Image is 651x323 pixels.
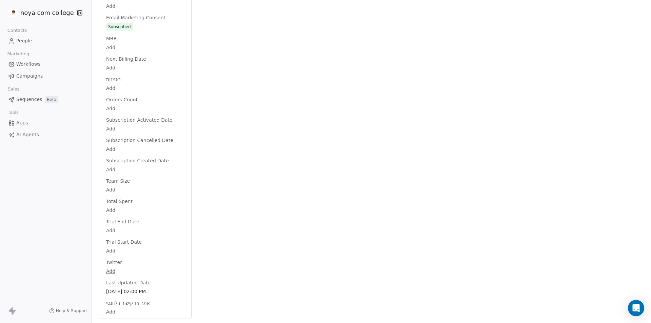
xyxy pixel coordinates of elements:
span: Add [106,268,185,275]
span: Marketing [4,49,32,59]
span: Twitter [105,259,123,266]
span: Trial End Date [105,218,141,225]
span: Contacts [4,25,30,36]
span: Subscription Created Date [105,157,170,164]
img: %C3%97%C2%9C%C3%97%C2%95%C3%97%C2%92%C3%97%C2%95%20%C3%97%C2%9E%C3%97%C2%9B%C3%97%C2%9C%C3%97%C2%... [9,9,18,17]
a: People [5,35,86,46]
span: Add [106,125,185,132]
button: noya com college [8,7,72,19]
span: Add [106,85,185,92]
span: Tools [5,107,21,118]
a: Help & Support [49,308,87,314]
span: Add [106,186,185,193]
span: People [16,37,32,44]
div: Subscribed [108,23,131,30]
span: Beta [45,96,58,103]
span: Add [106,247,185,254]
span: Add [106,44,185,51]
span: Sales [5,84,22,94]
span: Sequences [16,96,42,103]
span: Last Updated Date [105,279,152,286]
span: Add [106,3,185,9]
span: Trial Start Date [105,239,143,245]
a: Apps [5,117,86,128]
span: אתר או קישור רלוונטי [105,300,151,306]
span: Workflows [16,61,41,68]
a: AI Agents [5,129,86,140]
span: נאמנות [105,76,122,83]
span: Apps [16,119,28,126]
span: [DATE] 02:00 PM [106,288,185,295]
span: MRR [105,35,118,42]
span: Add [106,105,185,112]
span: Add [106,64,185,71]
span: Add [106,207,185,214]
a: Workflows [5,59,86,70]
span: Add [106,146,185,153]
a: Campaigns [5,70,86,82]
span: Orders Count [105,96,139,103]
span: Add [106,227,185,234]
a: SequencesBeta [5,94,86,105]
span: Subscription Cancelled Date [105,137,175,144]
span: Help & Support [56,308,87,314]
span: Subscription Activated Date [105,117,174,123]
span: Team Size [105,178,131,184]
span: Campaigns [16,73,43,80]
div: Open Intercom Messenger [628,300,644,316]
span: Add [106,308,185,315]
span: noya com college [20,8,74,17]
span: Add [106,166,185,173]
span: Total Spent [105,198,134,205]
span: AI Agents [16,131,39,138]
span: Email Marketing Consent [105,14,167,21]
span: Next Billing Date [105,56,147,62]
